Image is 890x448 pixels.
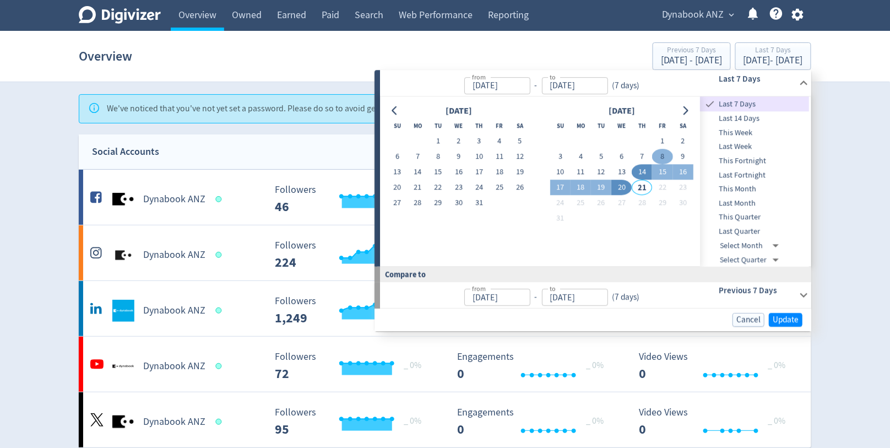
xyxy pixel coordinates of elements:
[107,98,564,120] div: We've noticed that you've not yet set a password. Please do so to avoid getting locked out of you...
[632,165,653,180] button: 14
[701,183,810,195] span: This Month
[143,304,205,317] h5: Dynabook ANZ
[448,118,469,134] th: Wednesday
[270,185,435,214] svg: Followers ---
[469,118,489,134] th: Thursday
[112,188,134,210] img: Dynabook ANZ undefined
[720,253,784,267] div: Select Quarter
[586,360,604,371] span: _ 0%
[701,225,810,238] span: Last Quarter
[632,118,653,134] th: Thursday
[634,352,799,381] svg: Video Views 0
[510,134,530,149] button: 5
[732,313,764,327] button: Cancel
[490,118,510,134] th: Friday
[550,180,571,196] button: 17
[387,103,403,118] button: Go to previous month
[653,180,673,196] button: 22
[530,79,542,92] div: -
[428,134,448,149] button: 1
[530,292,542,304] div: -
[677,103,693,118] button: Go to next month
[428,149,448,165] button: 8
[216,252,225,258] span: Data last synced: 21 Aug 2025, 2:02pm (AEST)
[469,149,489,165] button: 10
[611,118,632,134] th: Wednesday
[591,118,611,134] th: Tuesday
[550,284,556,294] label: to
[448,149,469,165] button: 9
[701,155,810,167] span: This Fortnight
[727,10,737,20] span: expand_more
[701,212,810,224] span: This Quarter
[719,284,795,298] h6: Previous 7 Days
[216,307,225,314] span: Data last synced: 21 Aug 2025, 6:01am (AEST)
[428,165,448,180] button: 15
[661,56,723,66] div: [DATE] - [DATE]
[442,104,475,118] div: [DATE]
[448,165,469,180] button: 16
[143,193,205,206] h5: Dynabook ANZ
[380,282,811,309] div: from-to(7 days)Previous 7 Days
[490,134,510,149] button: 4
[701,169,810,181] span: Last Fortnight
[387,180,408,196] button: 20
[490,149,510,165] button: 11
[270,240,435,269] svg: Followers ---
[79,225,811,280] a: Dynabook ANZ undefinedDynabook ANZ Followers --- Followers 224 <1% Engagements 8 Engagements 8 38...
[387,118,408,134] th: Sunday
[428,180,448,196] button: 22
[375,267,811,282] div: Compare to
[270,407,435,436] svg: Followers ---
[611,165,632,180] button: 13
[673,165,693,180] button: 16
[744,46,803,56] div: Last 7 Days
[571,180,591,196] button: 18
[611,196,632,211] button: 27
[571,118,591,134] th: Monday
[404,415,422,427] span: _ 0%
[608,292,640,304] div: ( 7 days )
[653,165,673,180] button: 15
[591,165,611,180] button: 12
[387,149,408,165] button: 6
[673,134,693,149] button: 2
[469,134,489,149] button: 3
[387,165,408,180] button: 13
[404,360,422,371] span: _ 0%
[701,154,810,168] div: This Fortnight
[79,337,811,392] a: Dynabook ANZ undefinedDynabook ANZ Followers --- _ 0% Followers 72 Engagements 0 Engagements 0 _ ...
[571,196,591,211] button: 25
[380,96,811,267] div: from-to(7 days)Last 7 Days
[79,392,811,447] a: Dynabook ANZ undefinedDynabook ANZ Followers --- _ 0% Followers 95 Engagements 0 Engagements 0 _ ...
[768,415,786,427] span: _ 0%
[701,111,810,126] div: Last 14 Days
[216,363,225,369] span: Data last synced: 21 Aug 2025, 12:02pm (AEST)
[717,98,810,110] span: Last 7 Days
[701,140,810,154] div: Last Week
[673,149,693,165] button: 9
[510,165,530,180] button: 19
[701,196,810,210] div: Last Month
[143,249,205,262] h5: Dynabook ANZ
[92,144,159,160] div: Social Accounts
[658,6,737,24] button: Dynabook ANZ
[608,79,644,92] div: ( 7 days )
[701,141,810,153] span: Last Week
[673,196,693,211] button: 30
[490,180,510,196] button: 25
[79,170,811,225] a: Dynabook ANZ undefinedDynabook ANZ Followers --- _ 0% Followers 46 Engagements 1 Engagements 1 75...
[510,149,530,165] button: 12
[632,180,653,196] button: 21
[701,210,810,225] div: This Quarter
[768,360,786,371] span: _ 0%
[673,180,693,196] button: 23
[408,196,428,211] button: 28
[79,39,132,74] h1: Overview
[143,415,205,429] h5: Dynabook ANZ
[408,165,428,180] button: 14
[472,72,486,82] label: from
[550,211,571,226] button: 31
[550,149,571,165] button: 3
[216,196,225,202] span: Data last synced: 21 Aug 2025, 2:02pm (AEST)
